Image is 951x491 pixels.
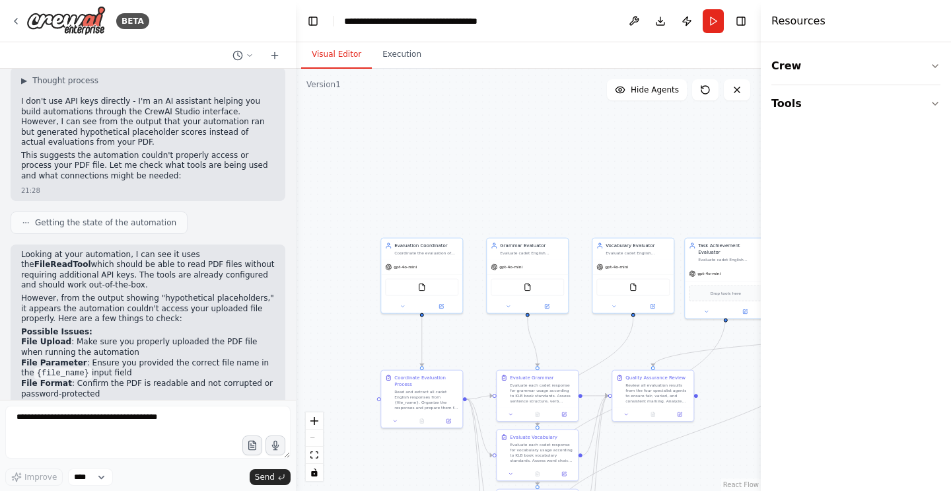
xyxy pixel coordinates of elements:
[21,379,275,399] li: : Confirm the PDF is readable and not corrupted or password-protected
[510,375,553,381] div: Evaluate Grammar
[306,412,323,481] div: React Flow controls
[697,271,721,276] span: gpt-4o-mini
[625,375,686,381] div: Quality Assurance Review
[607,79,687,100] button: Hide Agents
[606,250,670,256] div: Evaluate cadet English responses specifically for vocabulary usage, awarding marks out of 10 base...
[771,48,940,85] button: Crew
[306,79,341,90] div: Version 1
[510,434,557,441] div: Evaluate Vocabulary
[394,389,458,410] div: Read and extract all cadet English responses from {file_name}. Organize the responses and prepare...
[265,435,285,455] button: Click to speak your automation idea
[21,293,275,324] p: However, from the output showing "hypothetical placeholders," it appears the automation couldn't ...
[631,85,679,95] span: Hide Agents
[524,470,551,478] button: No output available
[32,75,98,86] span: Thought process
[711,290,741,297] span: Drop tools here
[524,410,551,418] button: No output available
[634,303,672,311] button: Open in side panel
[227,48,259,63] button: Switch to previous chat
[35,217,176,228] span: Getting the state of the automation
[510,442,574,463] div: Evaluate each cadet response for vocabulary usage according to KLB book vocabulary standards. Ass...
[582,393,608,459] g: Edge from 3f576dc0-4a9e-4ce7-9adb-117d5009bdea to 7f7c7d83-005f-4120-8358-3c40c4213d8b
[625,383,689,404] div: Review all evaluation results from the four specialist agents to ensure fair, varied, and consist...
[771,85,940,122] button: Tools
[394,250,458,256] div: Coordinate the evaluation of cadet English responses by delegating tasks to specialist agents and...
[21,358,275,379] li: : Ensure you provided the correct file name in the input field
[698,243,762,256] div: Task Achievement Evaluator
[34,260,91,269] strong: FileReadTool
[698,257,762,262] div: Evaluate cadet English responses for task achievement, awarding marks out of 40. Assess how well ...
[524,317,541,367] g: Edge from 43f91098-60ef-45ef-8035-a25b217eb8ce to f9db10a0-2c8b-4f3e-ab2e-7bc7bb823a29
[21,327,92,336] strong: Possible Issues:
[726,308,764,316] button: Open in side panel
[496,430,579,482] div: Evaluate VocabularyEvaluate each cadet response for vocabulary usage according to KLB book vocabu...
[639,410,667,418] button: No output available
[301,41,372,69] button: Visual Editor
[486,238,569,314] div: Grammar EvaluatorEvaluate cadet English responses specifically for grammar usage, awarding marks ...
[21,186,40,196] div: 21:28
[553,470,575,478] button: Open in side panel
[629,283,637,291] img: FileReadTool
[423,303,460,311] button: Open in side panel
[408,417,436,425] button: No output available
[306,447,323,464] button: fit view
[668,410,691,418] button: Open in side panel
[553,410,575,418] button: Open in side panel
[524,283,532,291] img: FileReadTool
[499,264,522,270] span: gpt-4o-mini
[723,481,759,488] a: React Flow attribution
[21,250,275,291] p: Looking at your automation, I can see it uses the which should be able to read PDF files without ...
[582,393,608,399] g: Edge from f9db10a0-2c8b-4f3e-ab2e-7bc7bb823a29 to 7f7c7d83-005f-4120-8358-3c40c4213d8b
[592,238,674,314] div: Vocabulary EvaluatorEvaluate cadet English responses specifically for vocabulary usage, awarding ...
[394,375,458,388] div: Coordinate Evaluation Process
[534,317,637,426] g: Edge from 23dadf8d-3b43-4919-bc64-c0a4c4a3b00c to 3f576dc0-4a9e-4ce7-9adb-117d5009bdea
[394,243,458,249] div: Evaluation Coordinator
[21,75,98,86] button: ▶Thought process
[242,435,262,455] button: Upload files
[21,151,275,182] p: This suggests the automation couldn't properly access or process your PDF file. Let me check what...
[419,317,425,367] g: Edge from 64a02d74-662e-4d8d-b7f1-4b89b18e74b4 to 63d64e24-08a4-423a-ba0c-e0d7ef7b821d
[394,264,417,270] span: gpt-4o-mini
[500,250,564,256] div: Evaluate cadet English responses specifically for grammar usage, awarding marks out of 10 based o...
[418,283,426,291] img: FileReadTool
[24,472,57,482] span: Improve
[34,367,92,379] code: {file_name}
[21,358,87,367] strong: File Parameter
[250,469,291,485] button: Send
[500,243,564,249] div: Grammar Evaluator
[21,75,27,86] span: ▶
[732,12,750,30] button: Hide right sidebar
[496,370,579,422] div: Evaluate GrammarEvaluate each cadet response for grammar usage according to KLB book standards. A...
[528,303,566,311] button: Open in side panel
[306,412,323,430] button: zoom in
[510,383,574,404] div: Evaluate each cadet response for grammar usage according to KLB book standards. Assess sentence s...
[380,370,463,429] div: Coordinate Evaluation ProcessRead and extract all cadet English responses from {file_name}. Organ...
[116,13,149,29] div: BETA
[380,238,463,314] div: Evaluation CoordinatorCoordinate the evaluation of cadet English responses by delegating tasks to...
[21,337,275,358] li: : Make sure you properly uploaded the PDF file when running the automation
[21,337,71,346] strong: File Upload
[5,469,63,486] button: Improve
[534,316,729,486] g: Edge from 46c472af-f742-4a20-aef9-d16a0af3948e to 3f36c2b2-164d-449a-bd55-7a3f34c6ec44
[606,243,670,249] div: Vocabulary Evaluator
[467,393,493,402] g: Edge from 63d64e24-08a4-423a-ba0c-e0d7ef7b821d to f9db10a0-2c8b-4f3e-ab2e-7bc7bb823a29
[344,15,493,28] nav: breadcrumb
[612,370,694,422] div: Quality Assurance ReviewReview all evaluation results from the four specialist agents to ensure f...
[467,396,493,459] g: Edge from 63d64e24-08a4-423a-ba0c-e0d7ef7b821d to 3f576dc0-4a9e-4ce7-9adb-117d5009bdea
[605,264,628,270] span: gpt-4o-mini
[372,41,432,69] button: Execution
[21,96,275,148] p: I don't use API keys directly - I'm an AI assistant helping you build automations through the Cre...
[255,472,275,482] span: Send
[437,417,460,425] button: Open in side panel
[771,13,826,29] h4: Resources
[306,464,323,481] button: toggle interactivity
[684,238,767,319] div: Task Achievement EvaluatorEvaluate cadet English responses for task achievement, awarding marks o...
[21,379,72,388] strong: File Format
[304,12,322,30] button: Hide left sidebar
[264,48,285,63] button: Start a new chat
[26,6,106,36] img: Logo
